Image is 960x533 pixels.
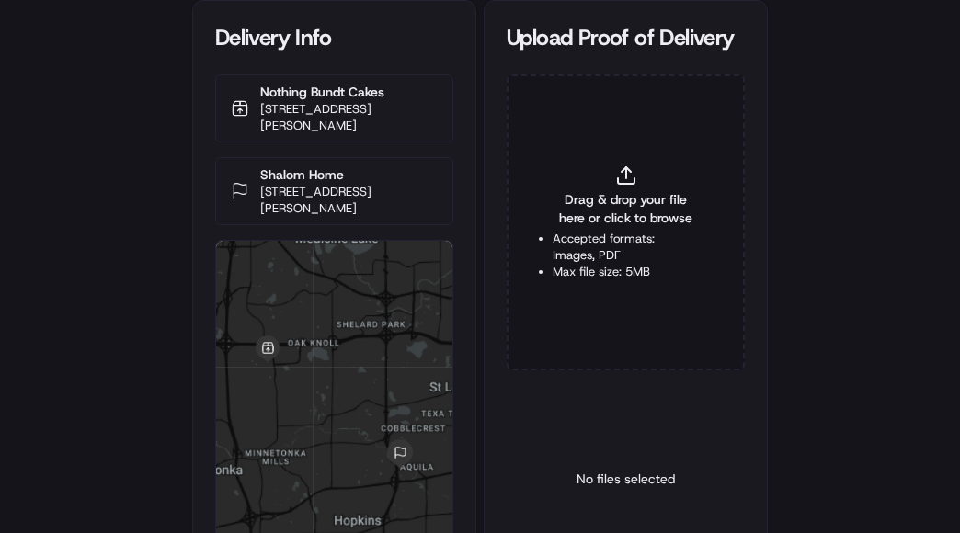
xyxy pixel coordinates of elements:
[260,184,438,217] p: [STREET_ADDRESS][PERSON_NAME]
[577,470,675,488] p: No files selected
[553,190,699,227] span: Drag & drop your file here or click to browse
[260,101,438,134] p: [STREET_ADDRESS][PERSON_NAME]
[260,165,438,184] p: Shalom Home
[553,231,699,264] li: Accepted formats: Images, PDF
[260,83,438,101] p: Nothing Bundt Cakes
[507,23,745,52] div: Upload Proof of Delivery
[215,23,453,52] div: Delivery Info
[553,264,699,280] li: Max file size: 5MB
